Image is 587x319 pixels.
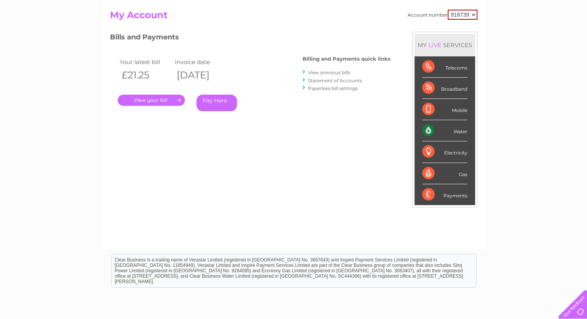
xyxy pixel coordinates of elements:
[427,41,443,49] div: LIVE
[308,70,350,75] a: View previous bills
[110,32,391,45] h3: Bills and Payments
[308,78,362,83] a: Statement of Accounts
[422,78,467,99] div: Broadband
[422,163,467,184] div: Gas
[562,33,580,39] a: Log out
[303,56,391,62] h4: Billing and Payments quick links
[422,120,467,141] div: Water
[442,4,495,14] a: 0333 014 3131
[118,57,173,67] td: Your latest bill
[492,33,515,39] a: Telecoms
[20,20,60,44] img: logo.png
[422,99,467,120] div: Mobile
[422,184,467,205] div: Payments
[422,141,467,163] div: Electricity
[118,95,185,106] a: .
[110,10,477,24] h2: My Account
[308,85,358,91] a: Paperless bill settings
[536,33,555,39] a: Contact
[196,95,237,111] a: Pay Here
[118,67,173,83] th: £21.25
[173,67,228,83] th: [DATE]
[414,34,475,56] div: MY SERVICES
[451,33,466,39] a: Water
[112,4,476,37] div: Clear Business is a trading name of Verastar Limited (registered in [GEOGRAPHIC_DATA] No. 3667643...
[470,33,487,39] a: Energy
[173,57,228,67] td: Invoice date
[408,10,477,20] div: Account number
[422,56,467,78] div: Telecoms
[520,33,531,39] a: Blog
